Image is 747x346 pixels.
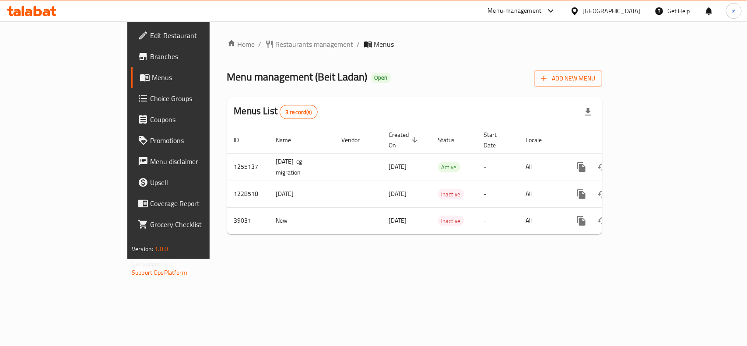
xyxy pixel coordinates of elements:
span: [DATE] [389,161,407,172]
td: [DATE]-cg migration [269,153,335,181]
a: Grocery Checklist [131,214,252,235]
span: Created On [389,129,421,150]
div: Inactive [438,189,464,199]
span: Coupons [150,114,245,125]
td: New [269,207,335,234]
span: ID [234,135,251,145]
td: All [519,153,564,181]
button: more [571,210,592,231]
span: Locale [526,135,554,145]
li: / [259,39,262,49]
span: 1.0.0 [154,243,168,255]
span: Upsell [150,177,245,188]
td: - [477,181,519,207]
span: Promotions [150,135,245,146]
span: Edit Restaurant [150,30,245,41]
span: 3 record(s) [280,108,317,116]
a: Restaurants management [265,39,354,49]
nav: breadcrumb [227,39,602,49]
span: Open [371,74,391,81]
span: Menu management ( Beit Ladan ) [227,67,368,87]
a: Edit Restaurant [131,25,252,46]
a: Support.OpsPlatform [132,267,187,278]
span: Menus [374,39,394,49]
td: - [477,207,519,234]
span: Status [438,135,466,145]
span: Add New Menu [541,73,595,84]
span: Active [438,162,460,172]
span: Start Date [484,129,509,150]
td: - [477,153,519,181]
th: Actions [564,127,662,154]
span: Coverage Report [150,198,245,209]
td: [DATE] [269,181,335,207]
a: Branches [131,46,252,67]
span: Get support on: [132,258,172,269]
td: All [519,181,564,207]
span: Menu disclaimer [150,156,245,167]
button: more [571,184,592,205]
span: Menus [152,72,245,83]
div: Menu-management [488,6,542,16]
a: Choice Groups [131,88,252,109]
span: Grocery Checklist [150,219,245,230]
li: / [357,39,360,49]
div: Export file [578,101,599,122]
a: Menu disclaimer [131,151,252,172]
button: Change Status [592,157,613,178]
a: Upsell [131,172,252,193]
button: Change Status [592,210,613,231]
button: more [571,157,592,178]
button: Change Status [592,184,613,205]
span: Version: [132,243,153,255]
span: Vendor [342,135,372,145]
span: Name [276,135,303,145]
span: Inactive [438,216,464,226]
h2: Menus List [234,105,318,119]
a: Promotions [131,130,252,151]
div: Total records count [280,105,318,119]
td: All [519,207,564,234]
button: Add New Menu [534,70,602,87]
span: Restaurants management [276,39,354,49]
span: [DATE] [389,188,407,199]
a: Coupons [131,109,252,130]
a: Coverage Report [131,193,252,214]
div: [GEOGRAPHIC_DATA] [583,6,641,16]
span: Inactive [438,189,464,199]
div: Open [371,73,391,83]
span: z [733,6,735,16]
a: Menus [131,67,252,88]
span: Branches [150,51,245,62]
span: [DATE] [389,215,407,226]
table: enhanced table [227,127,662,234]
span: Choice Groups [150,93,245,104]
